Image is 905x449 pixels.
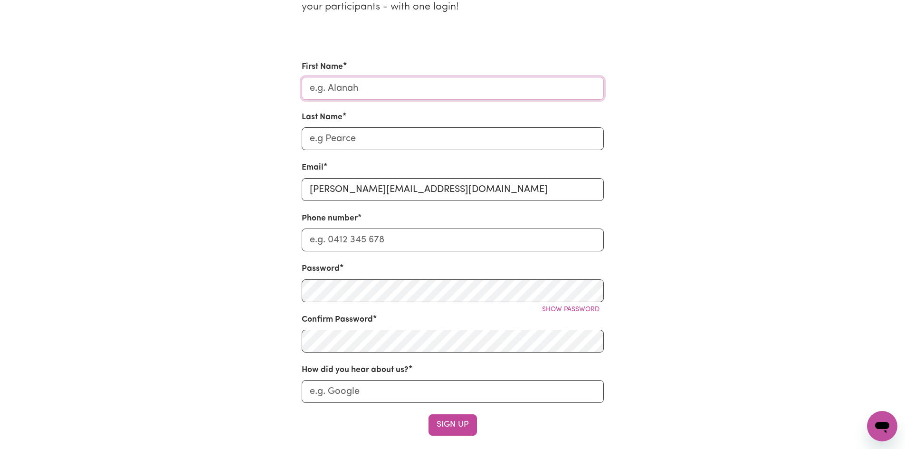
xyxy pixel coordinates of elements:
[302,229,604,251] input: e.g. 0412 345 678
[302,61,343,73] label: First Name
[867,411,897,441] iframe: Button to launch messaging window
[542,306,600,313] span: Show password
[302,127,604,150] input: e.g Pearce
[302,162,324,174] label: Email
[302,314,373,326] label: Confirm Password
[302,380,604,403] input: e.g. Google
[302,111,343,124] label: Last Name
[302,212,358,225] label: Phone number
[302,263,340,275] label: Password
[302,178,604,201] input: e.g. alanah.pearce@gmail.com
[429,414,477,435] button: Sign Up
[538,302,604,317] button: Show password
[302,364,409,376] label: How did you hear about us?
[302,77,604,100] input: e.g. Alanah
